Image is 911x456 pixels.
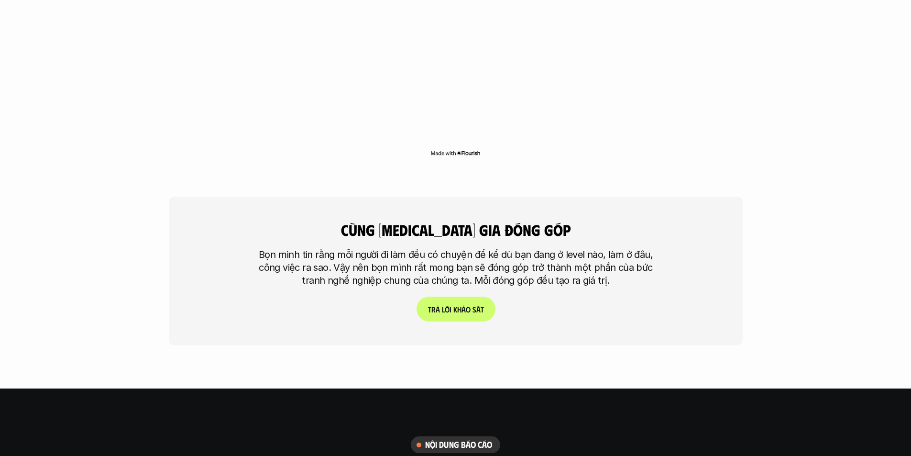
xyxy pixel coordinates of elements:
img: Made with Flourish [430,149,481,157]
span: T [428,304,431,313]
h6: nội dung báo cáo [425,439,493,450]
span: ờ [444,304,449,313]
h4: cùng [MEDICAL_DATA] gia đóng góp [300,221,611,239]
span: r [431,304,435,313]
span: k [453,304,457,313]
a: Trảlờikhảosát [416,297,495,322]
span: á [476,304,480,313]
span: l [441,304,444,313]
span: s [472,304,476,313]
span: o [465,304,470,313]
p: Bọn mình tin rằng mỗi người đi làm đều có chuyện để kể dù bạn đang ở level nào, làm ở đâu, công v... [252,248,659,287]
span: i [449,304,451,313]
span: h [457,304,461,313]
span: ả [435,304,439,313]
span: ả [461,304,465,313]
span: t [480,304,483,313]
